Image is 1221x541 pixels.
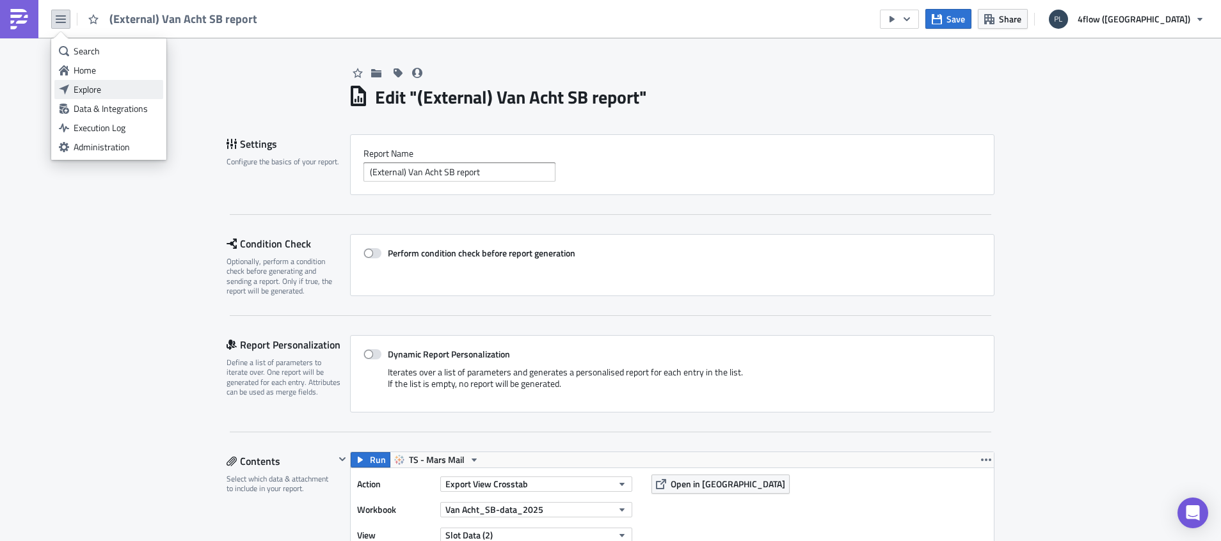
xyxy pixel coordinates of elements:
[74,141,159,153] div: Administration
[445,477,528,490] span: Export View Crosstab
[1078,12,1190,26] span: 4flow ([GEOGRAPHIC_DATA])
[357,500,434,519] label: Workbook
[388,347,510,361] strong: Dynamic Report Personalization
[9,9,29,29] img: PushMetrics
[1177,498,1208,528] div: Open Intercom Messenger
[925,9,971,29] button: Save
[227,256,342,296] div: Optionally, perform a condition check before generating and sending a report. Only if true, the r...
[409,452,465,467] span: TS - Mars Mail
[227,335,350,354] div: Report Personalization
[946,12,965,26] span: Save
[999,12,1021,26] span: Share
[440,502,632,517] button: Van Acht_SB-data_2025
[370,452,386,467] span: Run
[1041,5,1211,33] button: 4flow ([GEOGRAPHIC_DATA])
[227,157,342,166] div: Configure the basics of your report.
[74,122,159,134] div: Execution Log
[363,148,981,159] label: Report Nam﻿e
[375,86,647,109] h1: Edit " (External) Van Acht SB report "
[671,477,785,490] span: Open in [GEOGRAPHIC_DATA]
[74,64,159,77] div: Home
[388,246,575,260] strong: Perform condition check before report generation
[227,474,335,494] div: Select which data & attachment to include in your report.
[227,357,342,397] div: Define a list of parameters to iterate over. One report will be generated for each entry. Attribu...
[445,503,543,516] span: Van Acht_SB-data_2025
[335,451,350,467] button: Hide content
[351,452,390,467] button: Run
[74,83,159,96] div: Explore
[227,134,350,153] div: Settings
[363,366,981,399] div: Iterates over a list of parameters and generates a personalised report for each entry in the list...
[440,476,632,492] button: Export View Crosstab
[5,5,611,87] body: Rich Text Area. Press ALT-0 for help.
[109,12,259,26] span: (External) Van Acht SB report
[74,45,159,58] div: Search
[5,5,611,87] p: Hello, Please find attached the SB report. In case of any questions ,please reach out [EMAIL_ADDR...
[74,102,159,115] div: Data & Integrations
[1048,8,1069,30] img: Avatar
[978,9,1028,29] button: Share
[390,452,484,467] button: TS - Mars Mail
[651,474,790,494] button: Open in [GEOGRAPHIC_DATA]
[227,234,350,253] div: Condition Check
[357,474,434,494] label: Action
[227,451,335,471] div: Contents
